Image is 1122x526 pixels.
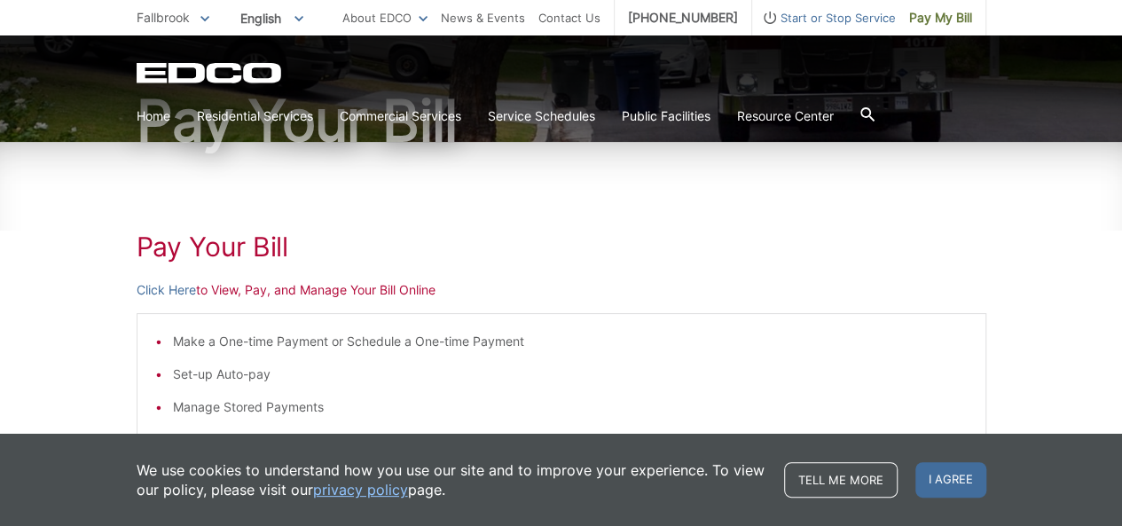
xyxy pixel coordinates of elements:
a: Residential Services [197,106,313,126]
a: About EDCO [342,8,428,27]
a: Tell me more [784,462,898,498]
a: Click Here [137,280,196,300]
h1: Pay Your Bill [137,92,986,149]
h1: Pay Your Bill [137,231,986,263]
span: Fallbrook [137,10,190,25]
span: English [227,4,317,33]
span: Pay My Bill [909,8,972,27]
a: Contact Us [538,8,600,27]
a: News & Events [441,8,525,27]
a: Resource Center [737,106,834,126]
li: Manage Stored Payments [173,397,968,417]
span: I agree [915,462,986,498]
a: privacy policy [313,480,408,499]
a: Commercial Services [340,106,461,126]
p: to View, Pay, and Manage Your Bill Online [137,280,986,300]
p: We use cookies to understand how you use our site and to improve your experience. To view our pol... [137,460,766,499]
a: Service Schedules [488,106,595,126]
li: Set-up Auto-pay [173,365,968,384]
a: EDCD logo. Return to the homepage. [137,62,284,83]
li: Go Paperless [173,430,968,450]
a: Home [137,106,170,126]
li: Make a One-time Payment or Schedule a One-time Payment [173,332,968,351]
a: Public Facilities [622,106,710,126]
